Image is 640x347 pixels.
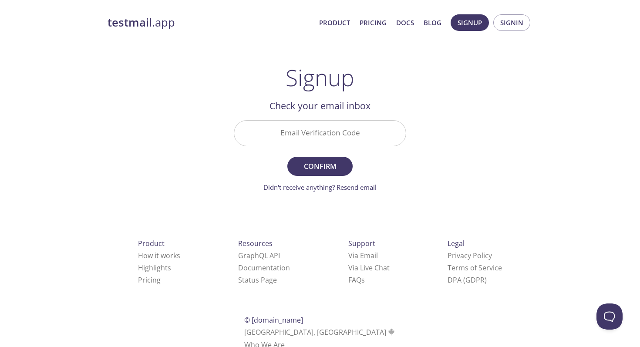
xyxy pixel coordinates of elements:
[234,98,406,113] h2: Check your email inbox
[138,251,180,260] a: How it works
[238,251,280,260] a: GraphQL API
[297,160,343,172] span: Confirm
[451,14,489,31] button: Signup
[348,251,378,260] a: Via Email
[448,263,502,273] a: Terms of Service
[319,17,350,28] a: Product
[448,275,487,285] a: DPA (GDPR)
[238,275,277,285] a: Status Page
[396,17,414,28] a: Docs
[287,157,353,176] button: Confirm
[361,275,365,285] span: s
[138,275,161,285] a: Pricing
[138,263,171,273] a: Highlights
[360,17,387,28] a: Pricing
[108,15,312,30] a: testmail.app
[348,275,365,285] a: FAQ
[108,15,152,30] strong: testmail
[286,64,354,91] h1: Signup
[424,17,441,28] a: Blog
[458,17,482,28] span: Signup
[263,183,377,192] a: Didn't receive anything? Resend email
[238,239,273,248] span: Resources
[348,263,390,273] a: Via Live Chat
[448,239,465,248] span: Legal
[244,315,303,325] span: © [DOMAIN_NAME]
[348,239,375,248] span: Support
[493,14,530,31] button: Signin
[448,251,492,260] a: Privacy Policy
[138,239,165,248] span: Product
[596,303,623,330] iframe: Help Scout Beacon - Open
[238,263,290,273] a: Documentation
[244,327,396,337] span: [GEOGRAPHIC_DATA], [GEOGRAPHIC_DATA]
[500,17,523,28] span: Signin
